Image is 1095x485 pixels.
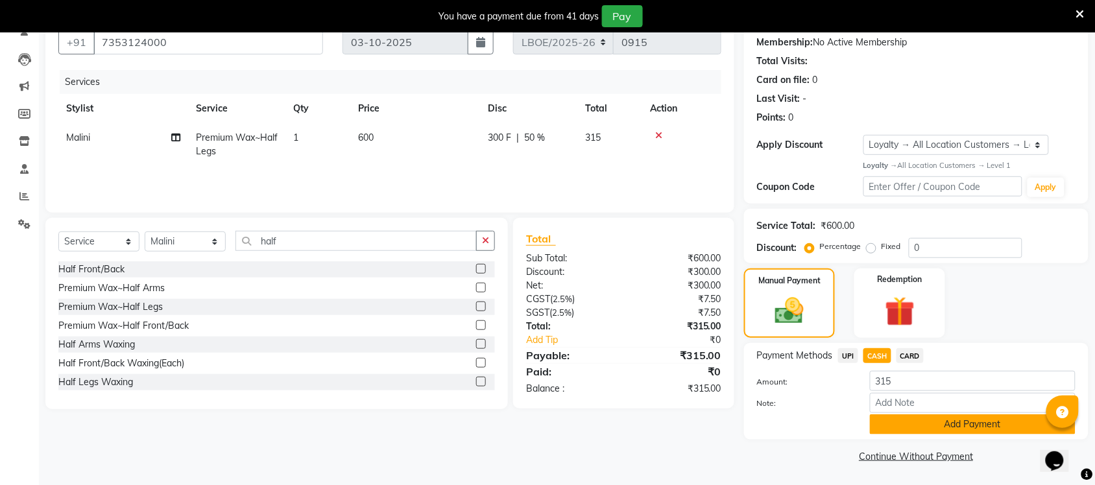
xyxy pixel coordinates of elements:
div: Membership: [757,36,813,49]
div: Sub Total: [516,252,624,265]
div: Points: [757,111,786,124]
span: | [516,131,519,145]
div: Net: [516,279,624,292]
div: Coupon Code [757,180,863,194]
div: Total Visits: [757,54,808,68]
div: No Active Membership [757,36,1076,49]
label: Percentage [820,241,861,252]
span: Premium Wax~Half Legs [196,132,278,157]
a: Continue Without Payment [747,450,1086,464]
div: Last Visit: [757,92,800,106]
div: Payable: [516,348,624,363]
div: ₹300.00 [623,279,731,292]
div: 0 [813,73,818,87]
span: CASH [863,348,891,363]
a: Add Tip [516,333,642,347]
div: Premium Wax~Half Legs [58,300,163,314]
input: Search by Name/Mobile/Email/Code [93,30,323,54]
strong: Loyalty → [863,161,898,170]
span: 50 % [524,131,545,145]
span: CGST [526,293,550,305]
iframe: chat widget [1041,433,1082,472]
span: Total [526,232,556,246]
div: 0 [789,111,794,124]
div: Service Total: [757,219,816,233]
div: ₹0 [642,333,731,347]
div: ₹7.50 [623,306,731,320]
label: Amount: [747,376,860,388]
th: Total [577,94,642,123]
div: ₹300.00 [623,265,731,279]
div: Discount: [757,241,797,255]
label: Note: [747,397,860,409]
input: Add Note [870,393,1076,413]
th: Service [188,94,285,123]
span: UPI [838,348,858,363]
button: +91 [58,30,95,54]
div: Half Legs Waxing [58,375,133,389]
input: Search or Scan [235,231,477,251]
input: Amount [870,371,1076,391]
span: 2.5% [553,294,572,304]
span: 600 [358,132,374,143]
th: Stylist [58,94,188,123]
label: Manual Payment [758,275,821,287]
span: Malini [66,132,90,143]
span: 315 [585,132,601,143]
label: Redemption [878,274,922,285]
div: ₹0 [623,364,731,379]
div: ( ) [516,292,624,306]
div: - [803,92,807,106]
div: ₹315.00 [623,320,731,333]
button: Apply [1028,178,1065,197]
th: Price [350,94,480,123]
div: Half Front/Back Waxing(Each) [58,357,184,370]
th: Disc [480,94,577,123]
img: _cash.svg [766,294,813,327]
div: Premium Wax~Half Arms [58,281,165,295]
div: Card on file: [757,73,810,87]
div: Half Arms Waxing [58,338,135,351]
div: Paid: [516,364,624,379]
div: ₹315.00 [623,382,731,396]
span: 1 [293,132,298,143]
span: 2.5% [552,307,572,318]
button: Pay [602,5,643,27]
div: Apply Discount [757,138,863,152]
div: ₹600.00 [623,252,731,265]
div: ₹315.00 [623,348,731,363]
div: All Location Customers → Level 1 [863,160,1076,171]
div: Discount: [516,265,624,279]
span: Payment Methods [757,349,833,362]
div: Premium Wax~Half Front/Back [58,319,189,333]
div: Balance : [516,382,624,396]
input: Enter Offer / Coupon Code [863,176,1022,196]
div: Total: [516,320,624,333]
th: Qty [285,94,350,123]
div: Services [60,70,731,94]
th: Action [642,94,721,123]
button: Add Payment [870,414,1076,434]
span: SGST [526,307,549,318]
div: ( ) [516,306,624,320]
div: ₹7.50 [623,292,731,306]
label: Fixed [882,241,901,252]
img: _gift.svg [876,293,924,330]
span: 300 F [488,131,511,145]
div: Half Front/Back [58,263,125,276]
div: ₹600.00 [821,219,855,233]
div: You have a payment due from 41 days [439,10,599,23]
span: CARD [896,348,924,363]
